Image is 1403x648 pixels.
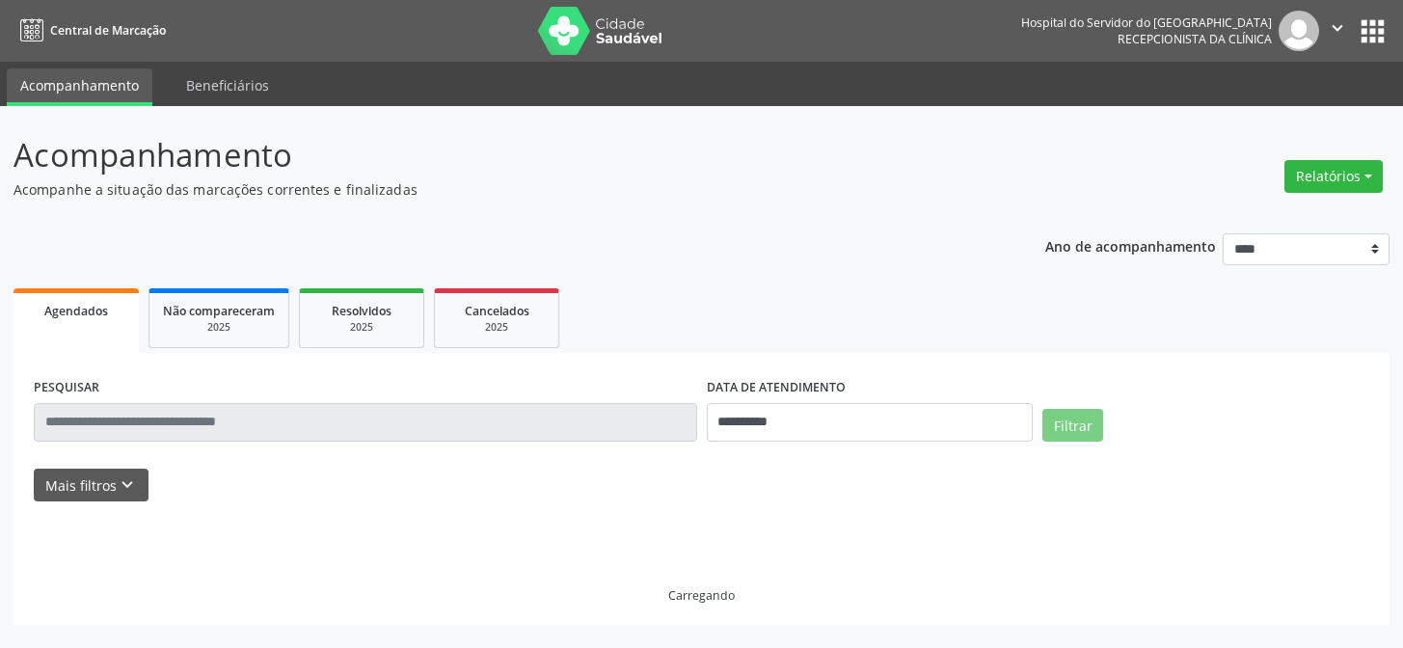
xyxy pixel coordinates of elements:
[668,587,735,604] div: Carregando
[707,373,846,403] label: DATA DE ATENDIMENTO
[1021,14,1272,31] div: Hospital do Servidor do [GEOGRAPHIC_DATA]
[44,303,108,319] span: Agendados
[34,469,148,502] button: Mais filtroskeyboard_arrow_down
[1356,14,1390,48] button: apps
[1319,11,1356,51] button: 
[117,474,138,496] i: keyboard_arrow_down
[13,14,166,46] a: Central de Marcação
[1327,17,1348,39] i: 
[1045,233,1216,257] p: Ano de acompanhamento
[1284,160,1383,193] button: Relatórios
[1042,409,1103,442] button: Filtrar
[34,373,99,403] label: PESQUISAR
[163,320,275,335] div: 2025
[163,303,275,319] span: Não compareceram
[465,303,529,319] span: Cancelados
[50,22,166,39] span: Central de Marcação
[332,303,391,319] span: Resolvidos
[313,320,410,335] div: 2025
[173,68,283,102] a: Beneficiários
[13,131,977,179] p: Acompanhamento
[7,68,152,106] a: Acompanhamento
[448,320,545,335] div: 2025
[1279,11,1319,51] img: img
[13,179,977,200] p: Acompanhe a situação das marcações correntes e finalizadas
[1118,31,1272,47] span: Recepcionista da clínica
